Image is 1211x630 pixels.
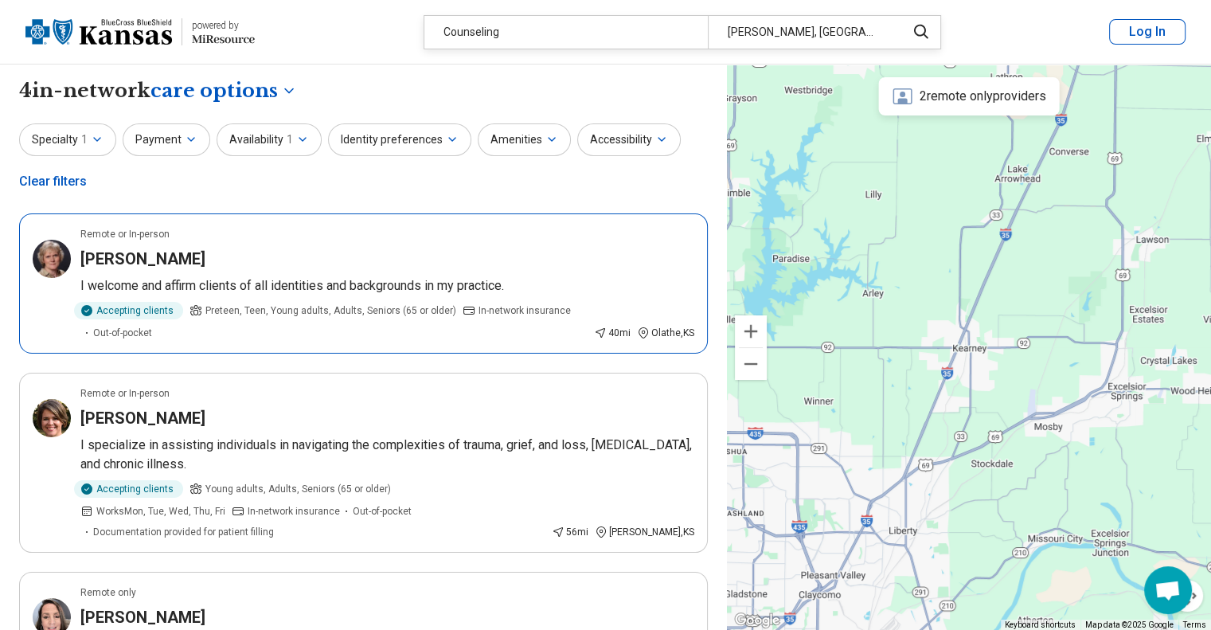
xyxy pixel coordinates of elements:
button: Availability1 [217,123,322,156]
p: Remote or In-person [80,386,170,401]
div: Olathe , KS [637,326,694,340]
span: Out-of-pocket [93,326,152,340]
button: Amenities [478,123,571,156]
button: Zoom out [735,348,767,380]
div: [PERSON_NAME] , KS [595,525,694,539]
button: Accessibility [577,123,681,156]
span: 1 [81,131,88,148]
button: Identity preferences [328,123,471,156]
span: Preteen, Teen, Young adults, Adults, Seniors (65 or older) [205,303,456,318]
div: powered by [192,18,255,33]
span: care options [150,77,278,104]
div: [PERSON_NAME], [GEOGRAPHIC_DATA] [708,16,897,49]
span: Young adults, Adults, Seniors (65 or older) [205,482,391,496]
p: I welcome and affirm clients of all identities and backgrounds in my practice. [80,276,694,295]
span: In-network insurance [479,303,571,318]
div: 56 mi [552,525,588,539]
span: In-network insurance [248,504,340,518]
a: Blue Cross Blue Shield Kansaspowered by [25,13,255,51]
span: Documentation provided for patient filling [93,525,274,539]
p: Remote or In-person [80,227,170,241]
div: 40 mi [594,326,631,340]
span: Out-of-pocket [353,504,412,518]
button: Care options [150,77,297,104]
a: Terms (opens in new tab) [1183,620,1206,629]
span: Works Mon, Tue, Wed, Thu, Fri [96,504,225,518]
h3: [PERSON_NAME] [80,248,205,270]
h3: [PERSON_NAME] [80,407,205,429]
p: I specialize in assisting individuals in navigating the complexities of trauma, grief, and loss, ... [80,436,694,474]
button: Zoom in [735,315,767,347]
h3: [PERSON_NAME] [80,606,205,628]
p: Remote only [80,585,136,600]
div: 2 remote only providers [878,77,1059,115]
div: Clear filters [19,162,87,201]
div: Accepting clients [74,302,183,319]
button: Log In [1109,19,1186,45]
h1: 4 in-network [19,77,297,104]
button: Specialty1 [19,123,116,156]
button: Payment [123,123,210,156]
div: Counseling [424,16,708,49]
span: Map data ©2025 Google [1085,620,1174,629]
div: Accepting clients [74,480,183,498]
span: 1 [287,131,293,148]
img: Blue Cross Blue Shield Kansas [25,13,172,51]
div: Open chat [1144,566,1192,614]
